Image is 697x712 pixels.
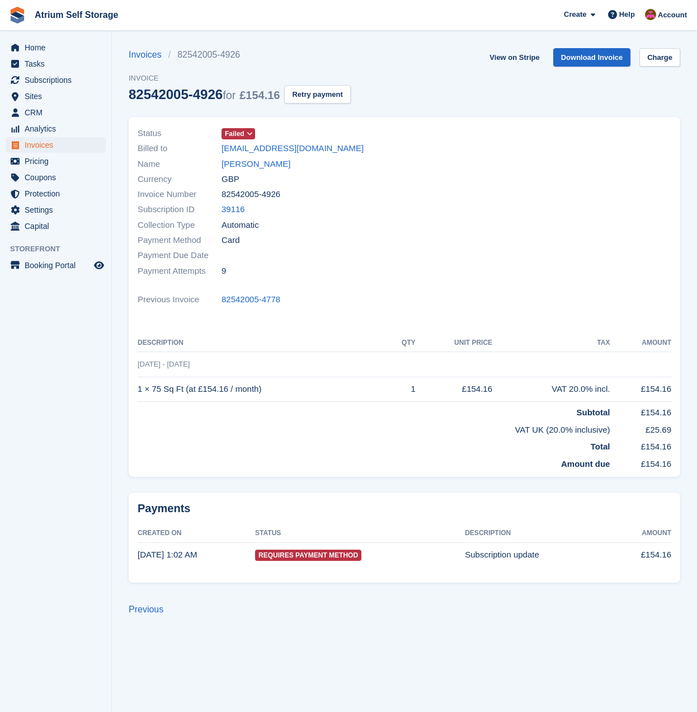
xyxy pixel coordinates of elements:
[6,72,106,88] a: menu
[222,203,245,216] a: 39116
[222,219,259,232] span: Automatic
[658,10,687,21] span: Account
[6,105,106,120] a: menu
[255,550,361,561] span: Requires Payment Method
[284,85,350,104] button: Retry payment
[222,127,255,140] a: Failed
[138,265,222,278] span: Payment Attempts
[485,48,544,67] a: View on Stripe
[129,73,351,84] span: Invoice
[129,605,163,614] a: Previous
[611,542,671,567] td: £154.16
[6,40,106,55] a: menu
[591,442,610,451] strong: Total
[492,334,610,352] th: Tax
[610,402,671,419] td: £154.16
[6,88,106,104] a: menu
[138,158,222,171] span: Name
[610,419,671,437] td: £25.69
[138,334,388,352] th: Description
[639,48,680,67] a: Charge
[25,72,92,88] span: Subscriptions
[645,9,656,20] img: Mark Rhodes
[6,121,106,137] a: menu
[222,188,280,201] span: 82542005-4926
[388,334,416,352] th: QTY
[465,524,611,542] th: Description
[610,377,671,402] td: £154.16
[138,377,388,402] td: 1 × 75 Sq Ft (at £154.16 / month)
[138,173,222,186] span: Currency
[25,257,92,273] span: Booking Portal
[225,129,244,139] span: Failed
[222,265,226,278] span: 9
[564,9,586,20] span: Create
[223,89,236,101] span: for
[610,436,671,453] td: £154.16
[138,203,222,216] span: Subscription ID
[619,9,635,20] span: Help
[138,249,222,262] span: Payment Due Date
[610,334,671,352] th: Amount
[138,142,222,155] span: Billed to
[610,453,671,471] td: £154.16
[6,153,106,169] a: menu
[25,40,92,55] span: Home
[25,202,92,218] span: Settings
[6,218,106,234] a: menu
[138,524,255,542] th: Created On
[222,142,364,155] a: [EMAIL_ADDRESS][DOMAIN_NAME]
[129,87,280,102] div: 82542005-4926
[553,48,631,67] a: Download Invoice
[6,56,106,72] a: menu
[25,186,92,202] span: Protection
[222,173,239,186] span: GBP
[25,105,92,120] span: CRM
[9,7,26,24] img: stora-icon-8386f47178a22dfd0bd8f6a31ec36ba5ce8667c1dd55bd0f319d3a0aa187defe.svg
[239,89,280,101] span: £154.16
[138,293,222,306] span: Previous Invoice
[222,158,290,171] a: [PERSON_NAME]
[129,48,168,62] a: Invoices
[6,186,106,202] a: menu
[138,219,222,232] span: Collection Type
[6,202,106,218] a: menu
[416,334,492,352] th: Unit Price
[465,542,611,567] td: Subscription update
[138,502,671,516] h2: Payments
[416,377,492,402] td: £154.16
[25,170,92,185] span: Coupons
[30,6,123,24] a: Atrium Self Storage
[255,524,465,542] th: Status
[129,48,351,62] nav: breadcrumbs
[10,243,111,255] span: Storefront
[492,383,610,396] div: VAT 20.0% incl.
[138,234,222,247] span: Payment Method
[388,377,416,402] td: 1
[6,257,106,273] a: menu
[138,419,610,437] td: VAT UK (20.0% inclusive)
[92,259,106,272] a: Preview store
[25,88,92,104] span: Sites
[561,459,610,469] strong: Amount due
[576,407,610,417] strong: Subtotal
[6,170,106,185] a: menu
[6,137,106,153] a: menu
[222,293,280,306] a: 82542005-4778
[25,153,92,169] span: Pricing
[25,218,92,234] span: Capital
[25,56,92,72] span: Tasks
[222,234,240,247] span: Card
[25,121,92,137] span: Analytics
[138,127,222,140] span: Status
[611,524,671,542] th: Amount
[138,550,197,559] time: 2025-08-29 00:02:56 UTC
[138,188,222,201] span: Invoice Number
[25,137,92,153] span: Invoices
[138,360,190,368] span: [DATE] - [DATE]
